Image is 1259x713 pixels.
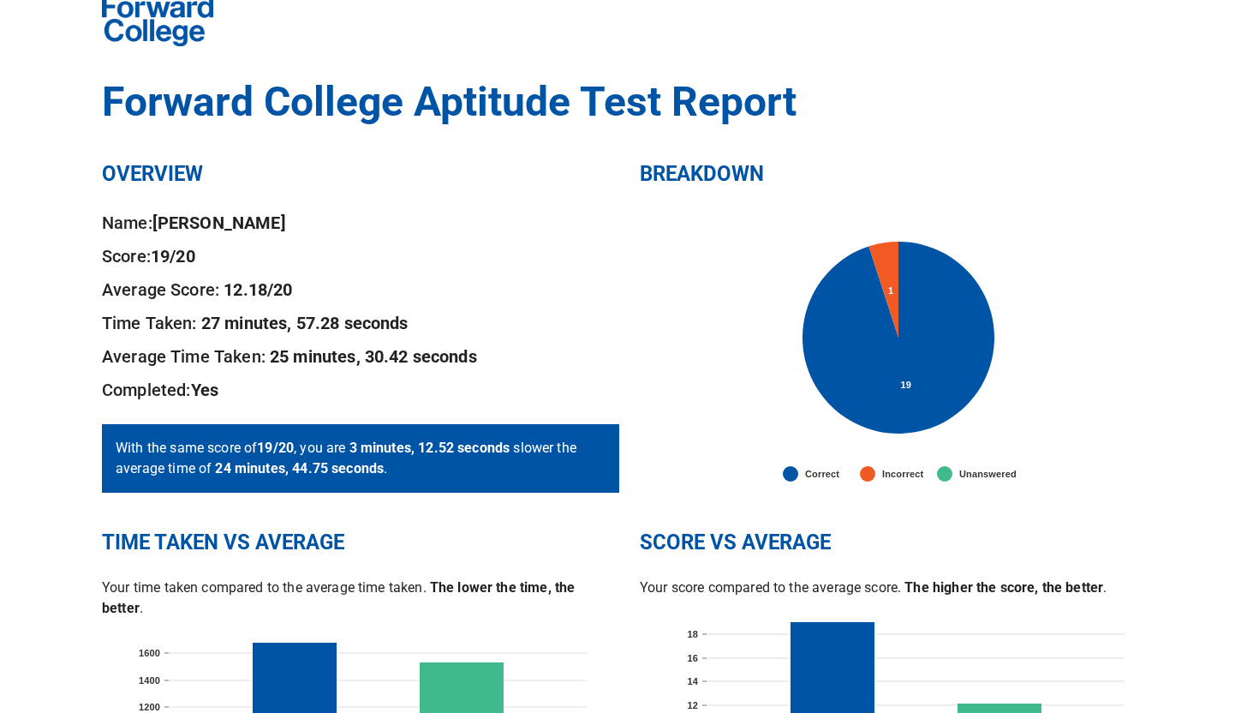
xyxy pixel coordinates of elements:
text: 1600 [139,648,160,658]
p: Time Taken: [102,309,619,337]
b: [PERSON_NAME] [152,213,286,233]
b: 19 /20 [151,246,195,267]
b: The lower the time, the better [102,579,575,616]
h2: OVERVIEW [102,161,619,189]
p: Name: [102,209,619,237]
text: 14 [687,676,698,686]
h2: SCORE VS AVERAGE [640,530,1157,557]
text: 18 [687,629,698,639]
p: Completed: [102,376,619,404]
p: With the same score of , you are slower the average time of . [116,438,606,479]
b: 24 minutes, 44.75 seconds [215,460,384,476]
text: 12 [687,700,698,710]
p: Average Time Taken: [102,343,619,370]
b: 19 /20 [257,440,294,456]
b: Yes [191,380,218,400]
text: 1400 [139,675,160,686]
h2: BREAKDOWN [640,161,1157,189]
text: 1200 [139,702,160,712]
h2: TIME TAKEN VS AVERAGE [102,530,619,557]
p: Your time taken compared to the average time taken. . [102,578,619,619]
p: Score: [102,243,619,270]
b: The higher the score, the better [904,579,1103,596]
p: Average Score: [102,276,619,303]
text: 16 [687,653,698,663]
b: 25 minutes, 30.42 seconds [270,346,477,367]
b: 3 minutes, 12.52 seconds [349,440,510,456]
p: Your score compared to the average score. . [640,578,1157,598]
h1: Forward College Aptitude Test Report [102,78,1157,126]
b: 12.18 /20 [224,279,292,300]
b: 27 minutes, 57.28 seconds [201,313,409,333]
